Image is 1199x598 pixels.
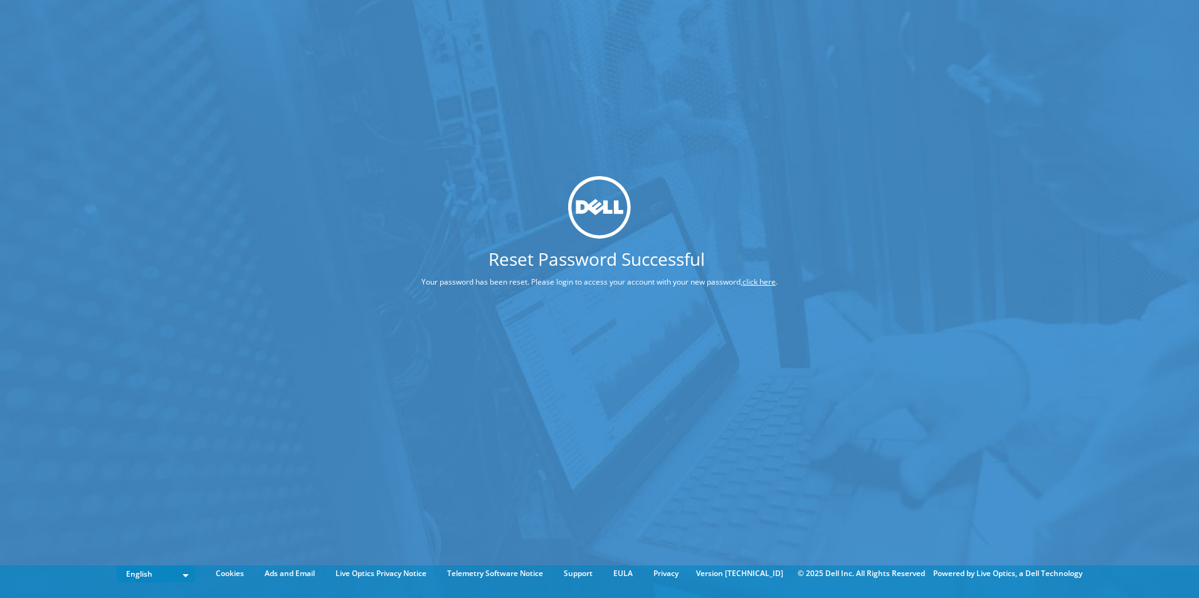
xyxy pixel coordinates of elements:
[206,567,253,580] a: Cookies
[742,276,776,287] a: click here
[791,567,931,580] li: © 2025 Dell Inc. All Rights Reserved
[933,567,1082,580] li: Powered by Live Optics, a Dell Technology
[554,567,602,580] a: Support
[690,567,790,580] li: Version [TECHNICAL_ID]
[255,567,324,580] a: Ads and Email
[568,176,631,238] img: dell_svg_logo.svg
[438,567,552,580] a: Telemetry Software Notice
[326,567,436,580] a: Live Optics Privacy Notice
[644,567,688,580] a: Privacy
[374,250,818,268] h1: Reset Password Successful
[374,275,825,289] p: Your password has been reset. Please login to access your account with your new password, .
[604,567,642,580] a: EULA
